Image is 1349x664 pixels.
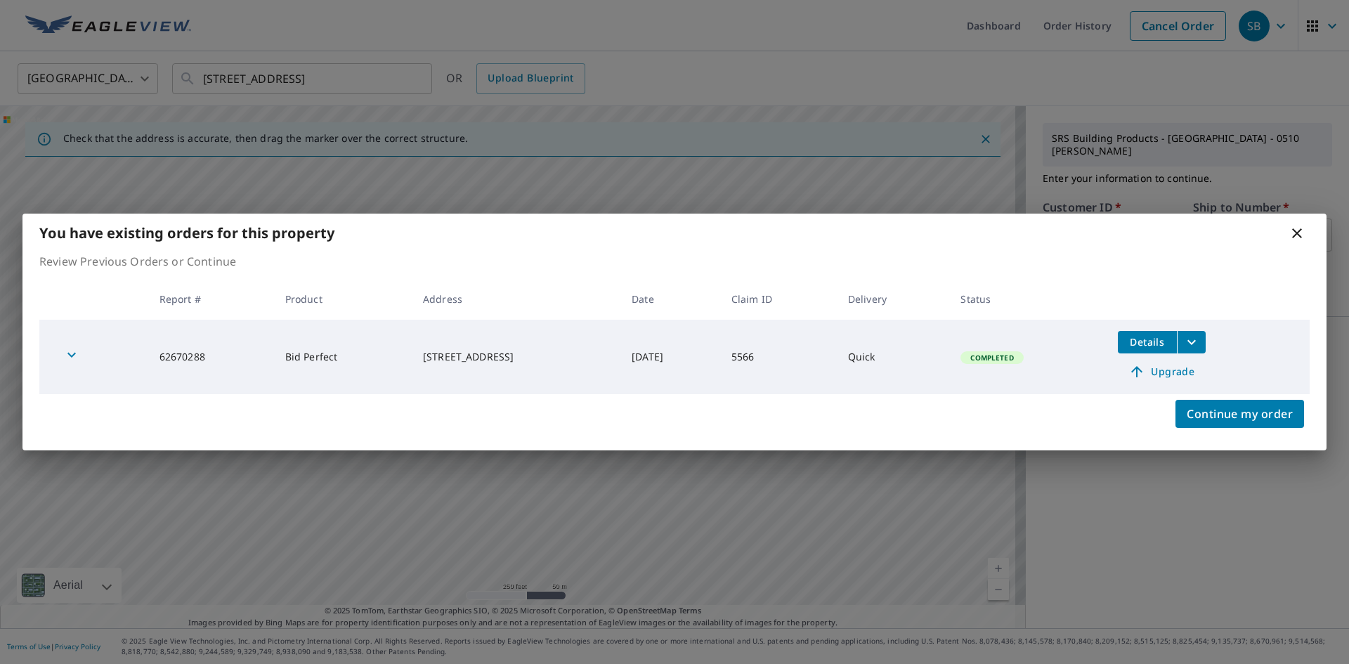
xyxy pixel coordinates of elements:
[837,278,950,320] th: Delivery
[1126,335,1168,349] span: Details
[148,320,274,394] td: 62670288
[412,278,620,320] th: Address
[39,223,334,242] b: You have existing orders for this property
[962,353,1022,363] span: Completed
[1187,404,1293,424] span: Continue my order
[1177,331,1206,353] button: filesDropdownBtn-62670288
[1126,363,1197,380] span: Upgrade
[274,320,412,394] td: Bid Perfect
[949,278,1106,320] th: Status
[274,278,412,320] th: Product
[620,278,720,320] th: Date
[620,320,720,394] td: [DATE]
[39,253,1310,270] p: Review Previous Orders or Continue
[720,278,837,320] th: Claim ID
[1175,400,1304,428] button: Continue my order
[1118,360,1206,383] a: Upgrade
[423,350,609,364] div: [STREET_ADDRESS]
[1118,331,1177,353] button: detailsBtn-62670288
[837,320,950,394] td: Quick
[148,278,274,320] th: Report #
[720,320,837,394] td: 5566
